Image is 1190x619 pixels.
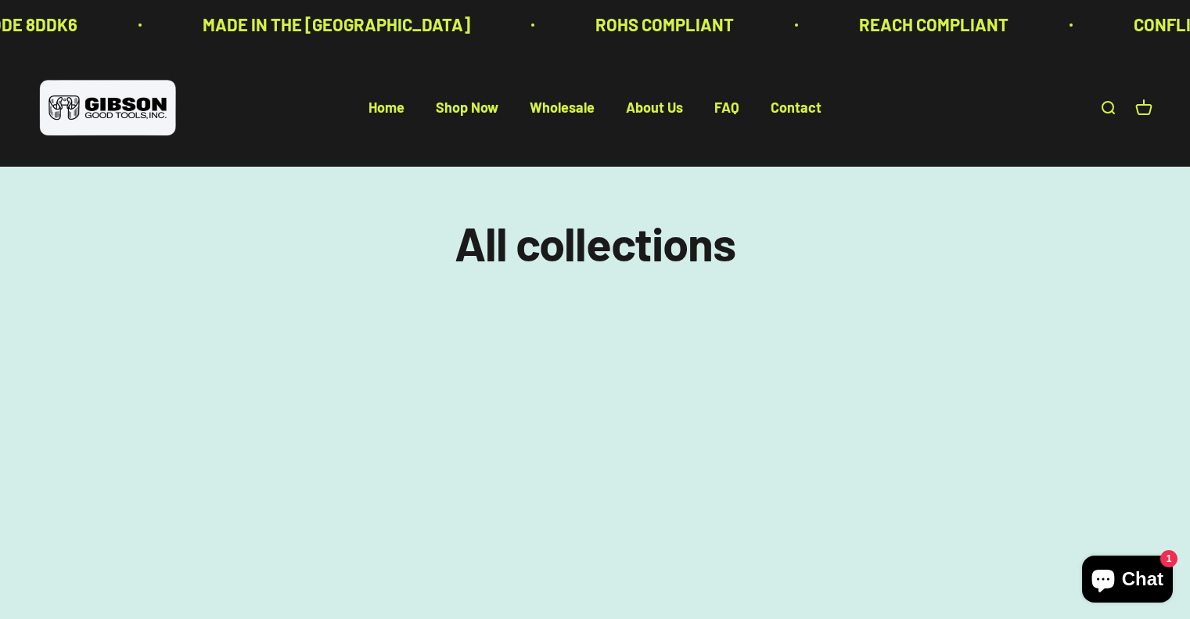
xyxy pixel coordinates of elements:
[203,11,470,38] p: MADE IN THE [GEOGRAPHIC_DATA]
[1077,556,1177,606] inbox-online-store-chat: Shopify online store chat
[595,11,734,38] p: ROHS COMPLIANT
[530,99,595,117] a: Wholesale
[626,99,683,117] a: About Us
[859,11,1008,38] p: REACH COMPLIANT
[714,99,739,117] a: FAQ
[436,99,498,117] a: Shop Now
[771,99,821,117] a: Contact
[38,217,1152,268] h1: All collections
[369,99,404,117] a: Home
